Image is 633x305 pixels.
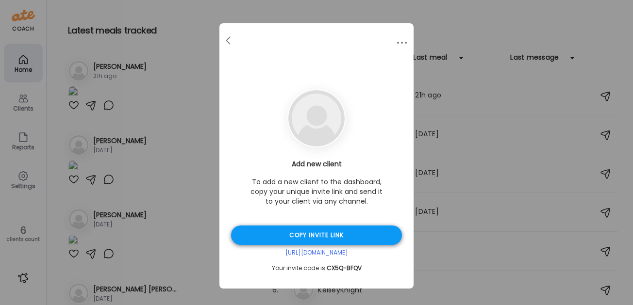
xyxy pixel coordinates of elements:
[231,249,402,257] div: [URL][DOMAIN_NAME]
[249,177,384,206] p: To add a new client to the dashboard, copy your unique invite link and send it to your client via...
[231,225,402,245] div: Copy invite link
[288,90,345,146] img: bg-avatar-default.svg
[327,264,362,272] span: CX5Q-BFQV
[231,159,402,169] h3: Add new client
[231,264,402,272] div: Your invite code is:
